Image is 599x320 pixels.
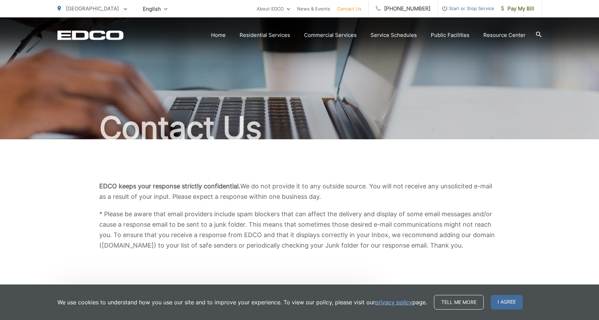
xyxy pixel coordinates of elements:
[491,295,523,310] span: I agree
[483,31,526,39] a: Resource Center
[434,295,484,310] a: Tell me more
[257,5,290,13] a: About EDCO
[57,298,427,306] p: We use cookies to understand how you use our site and to improve your experience. To view our pol...
[297,5,330,13] a: News & Events
[66,5,119,12] span: [GEOGRAPHIC_DATA]
[57,30,124,40] a: EDCD logo. Return to the homepage.
[337,5,361,13] a: Contact Us
[99,209,500,251] p: * Please be aware that email providers include spam blockers that can affect the delivery and dis...
[211,31,226,39] a: Home
[99,181,500,202] p: We do not provide it to any outside source. You will not receive any unsolicited e-mail as a resu...
[501,5,534,13] span: Pay My Bill
[57,111,542,146] h1: Contact Us
[240,31,290,39] a: Residential Services
[304,31,357,39] a: Commercial Services
[138,3,173,15] span: English
[371,31,417,39] a: Service Schedules
[375,298,412,306] a: privacy policy
[99,182,240,190] b: EDCO keeps your response strictly confidential.
[431,31,469,39] a: Public Facilities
